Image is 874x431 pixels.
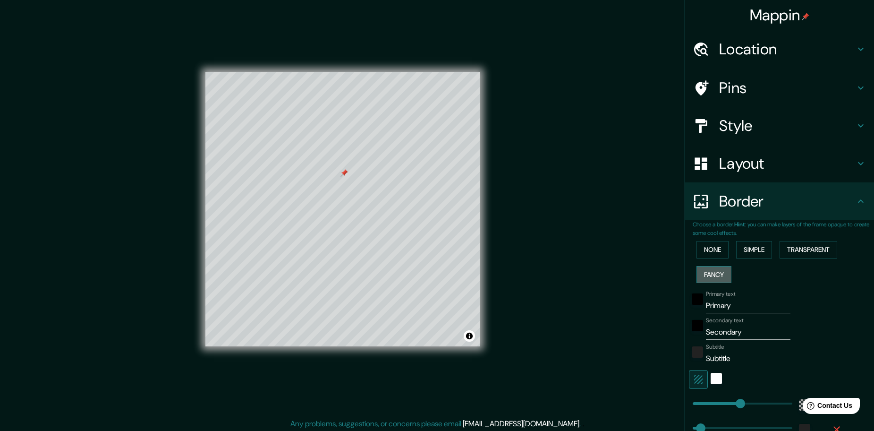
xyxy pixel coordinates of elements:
div: Border [685,182,874,220]
a: [EMAIL_ADDRESS][DOMAIN_NAME] [463,419,579,429]
h4: Layout [719,154,855,173]
h4: Pins [719,78,855,97]
div: Pins [685,69,874,107]
button: white [711,373,722,384]
div: Style [685,107,874,145]
label: Primary text [706,290,735,298]
div: Location [685,30,874,68]
h4: Style [719,116,855,135]
button: black [692,320,703,331]
button: Transparent [780,241,837,259]
img: pin-icon.png [802,13,809,20]
p: Choose a border. : you can make layers of the frame opaque to create some cool effects. [693,220,874,237]
div: . [582,418,584,430]
button: Fancy [696,266,731,284]
div: Layout [685,145,874,182]
b: Hint [734,221,745,228]
button: Toggle attribution [464,330,475,342]
iframe: Help widget launcher [790,394,864,421]
label: Secondary text [706,317,744,325]
h4: Border [719,192,855,211]
p: Any problems, suggestions, or concerns please email . [290,418,581,430]
button: Simple [736,241,772,259]
button: black [692,293,703,305]
div: . [581,418,582,430]
h4: Mappin [750,6,810,25]
label: Subtitle [706,343,724,351]
button: color-222222 [692,346,703,358]
button: None [696,241,729,259]
h4: Location [719,40,855,59]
